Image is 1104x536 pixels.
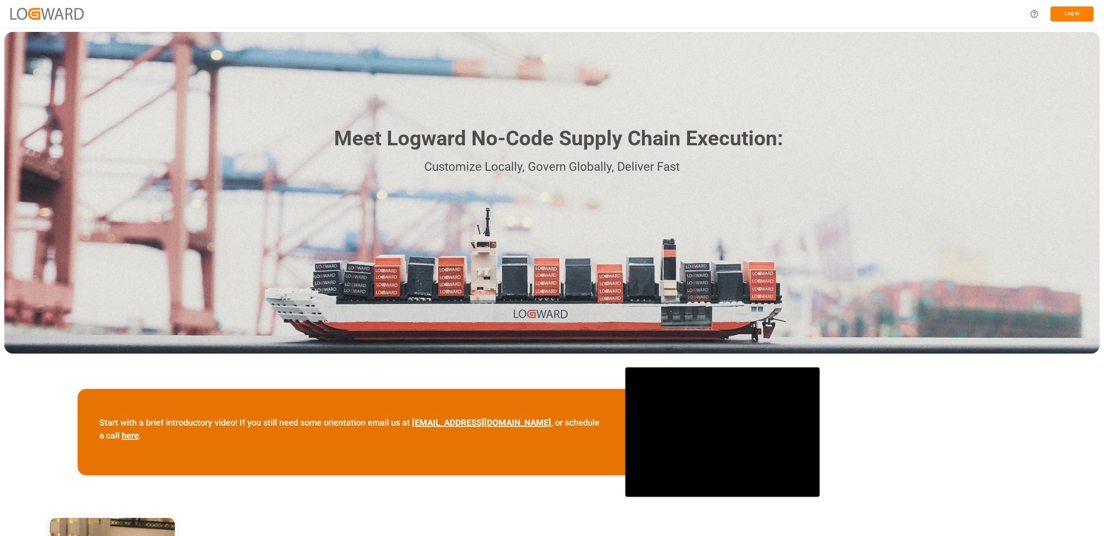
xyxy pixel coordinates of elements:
a: here [122,430,139,441]
p: Customize Locally, Govern Globally, Deliver Fast [321,157,783,177]
img: Logward_new_orange.png [10,8,84,19]
a: [EMAIL_ADDRESS][DOMAIN_NAME] [412,417,551,428]
button: Log In [1050,6,1094,22]
button: Help Center [1025,4,1044,24]
h1: Meet Logward No-Code Supply Chain Execution: [334,123,783,154]
p: Start with a brief introductory video! If you still need some orientation email us at , or schedu... [99,416,604,442]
